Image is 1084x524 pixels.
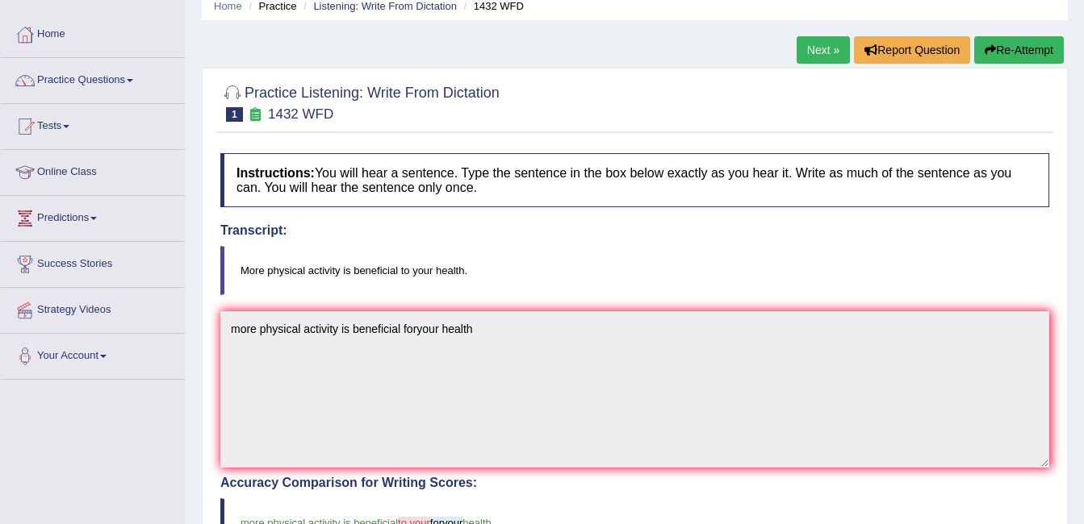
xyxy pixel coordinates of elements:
h2: Practice Listening: Write From Dictation [220,81,500,122]
a: Strategy Videos [1,288,185,328]
h4: You will hear a sentence. Type the sentence in the box below exactly as you hear it. Write as muc... [220,153,1049,207]
small: Exam occurring question [247,107,264,123]
h4: Accuracy Comparison for Writing Scores: [220,476,1049,490]
a: Home [1,12,185,52]
b: Instructions: [236,166,315,180]
span: 1 [226,107,243,122]
a: Next » [797,36,850,64]
a: Practice Questions [1,58,185,98]
button: Report Question [854,36,970,64]
button: Re-Attempt [974,36,1064,64]
a: Predictions [1,196,185,236]
a: Online Class [1,150,185,190]
h4: Transcript: [220,223,1049,238]
blockquote: More physical activity is beneficial to your health. [220,246,1049,295]
small: 1432 WFD [268,106,333,122]
a: Success Stories [1,242,185,282]
a: Your Account [1,334,185,374]
a: Tests [1,104,185,144]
